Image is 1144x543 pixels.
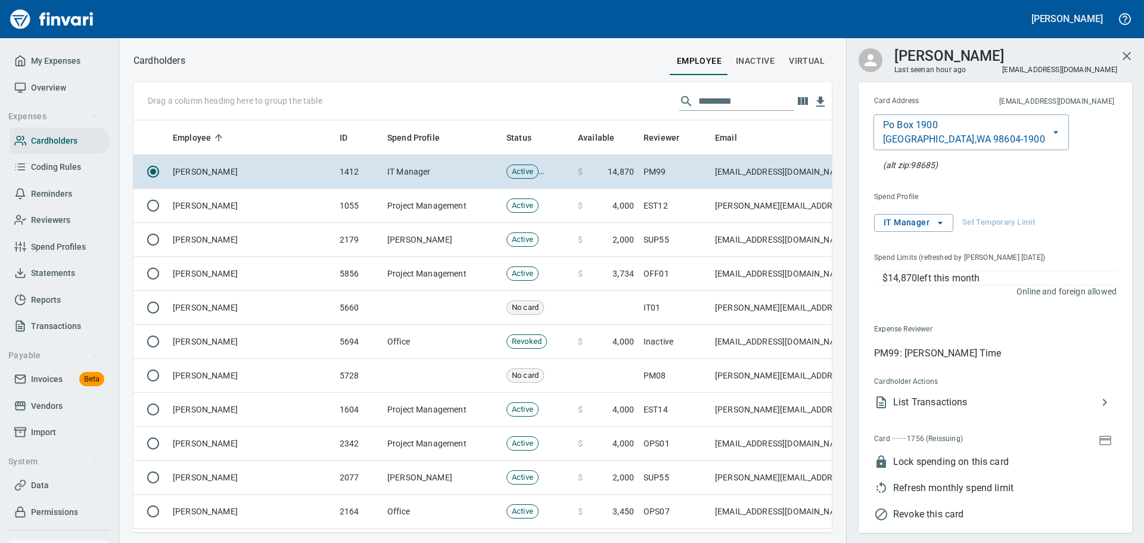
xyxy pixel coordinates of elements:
p: Cardholders [133,54,185,68]
time: an hour ago [926,66,966,74]
span: Available [578,131,630,145]
td: Office [383,325,502,359]
span: Revoked [507,336,546,347]
td: EST12 [639,189,710,223]
span: Expense Reviewer [874,324,1023,336]
td: [PERSON_NAME] [168,359,335,393]
a: InvoicesBeta [10,366,109,393]
td: [PERSON_NAME] [168,461,335,495]
td: Project Management [383,393,502,427]
span: Transactions [31,319,81,334]
span: Spend Limits (refreshed by [PERSON_NAME] [DATE]) [874,252,1080,264]
a: Overview [10,75,109,101]
span: List Transactions [893,395,1098,409]
a: Reminders [10,181,109,207]
a: Coding Rules [10,154,109,181]
span: Active [507,472,538,483]
p: [GEOGRAPHIC_DATA] , WA 98604-1900 [883,132,1045,147]
span: 3,734 [613,268,634,280]
span: 4,000 [613,404,634,415]
button: [PERSON_NAME] [1028,10,1106,28]
button: Set Temporary Limit [959,214,1038,232]
td: [EMAIL_ADDRESS][DOMAIN_NAME] [710,427,877,461]
a: Statements [10,260,109,287]
span: Active [507,166,538,178]
td: Office [383,495,502,529]
span: Employee [173,131,226,145]
td: OPS01 [639,427,710,461]
td: Inactive [639,325,710,359]
td: [PERSON_NAME] [168,155,335,189]
td: [PERSON_NAME][EMAIL_ADDRESS][DOMAIN_NAME] [710,359,877,393]
a: Import [10,419,109,446]
span: Inactive [736,54,775,69]
span: Expenses [8,109,98,124]
button: Choose columns to display [794,92,812,110]
td: [PERSON_NAME][EMAIL_ADDRESS][DOMAIN_NAME] [710,393,877,427]
td: EST14 [639,393,710,427]
span: $ [578,234,583,246]
span: 3,450 [613,505,634,517]
a: Data [10,472,109,499]
span: Set Temporary Limit [962,216,1035,229]
td: Project Management [383,427,502,461]
span: My Expenses [31,54,80,69]
span: Card ········1756 (Reissuing) [874,433,1030,445]
td: 5856 [335,257,383,291]
span: employee [677,54,722,69]
td: 2342 [335,427,383,461]
span: Payable [8,348,98,363]
span: virtual [789,54,825,69]
span: Email [715,131,753,145]
p: $14,870 left this month [882,271,1116,286]
span: Vendors [31,399,63,414]
span: Spend Profile [387,131,440,145]
td: Project Management [383,257,502,291]
li: This will allow the the cardholder to use their full spend limit again [865,475,1117,501]
td: 2179 [335,223,383,257]
span: Invoices [31,372,63,387]
td: [PERSON_NAME][EMAIL_ADDRESS][DOMAIN_NAME] [710,291,877,325]
span: Revoke this card [893,507,1117,522]
button: IT Manager [874,214,953,232]
span: $ [578,200,583,212]
span: $ [578,268,583,280]
span: $ [578,505,583,517]
td: 1412 [335,155,383,189]
td: [PERSON_NAME][EMAIL_ADDRESS][DOMAIN_NAME] [710,461,877,495]
span: ID [340,131,347,145]
span: Active [507,234,538,246]
span: IT Manager [884,215,944,230]
span: $ [578,437,583,449]
span: [EMAIL_ADDRESS][DOMAIN_NAME] [1001,64,1118,75]
span: Status [506,131,531,145]
td: [EMAIL_ADDRESS][DOMAIN_NAME] [710,257,877,291]
a: Transactions [10,313,109,340]
td: [PERSON_NAME] [168,257,335,291]
td: 2164 [335,495,383,529]
td: Project Management [383,189,502,223]
td: 2077 [335,461,383,495]
span: Reviewers [31,213,70,228]
a: Reviewers [10,207,109,234]
a: Finvari [7,5,97,33]
td: [PERSON_NAME] [383,461,502,495]
span: Last seen [894,64,966,76]
a: Permissions [10,499,109,526]
a: Cardholders [10,128,109,154]
td: SUP55 [639,461,710,495]
td: [PERSON_NAME] [168,427,335,461]
p: PM99: [PERSON_NAME] Time [874,346,1117,361]
span: Cardholder Actions [874,376,1026,388]
span: Available [578,131,614,145]
td: OFF01 [639,257,710,291]
td: 5728 [335,359,383,393]
span: Coding Rules [31,160,81,175]
td: OPS07 [639,495,710,529]
span: Spend Profiles [31,240,86,255]
td: [PERSON_NAME] [168,223,335,257]
td: PM08 [639,359,710,393]
span: 2,000 [613,234,634,246]
td: [EMAIL_ADDRESS][DOMAIN_NAME] [710,495,877,529]
td: [PERSON_NAME] [168,393,335,427]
